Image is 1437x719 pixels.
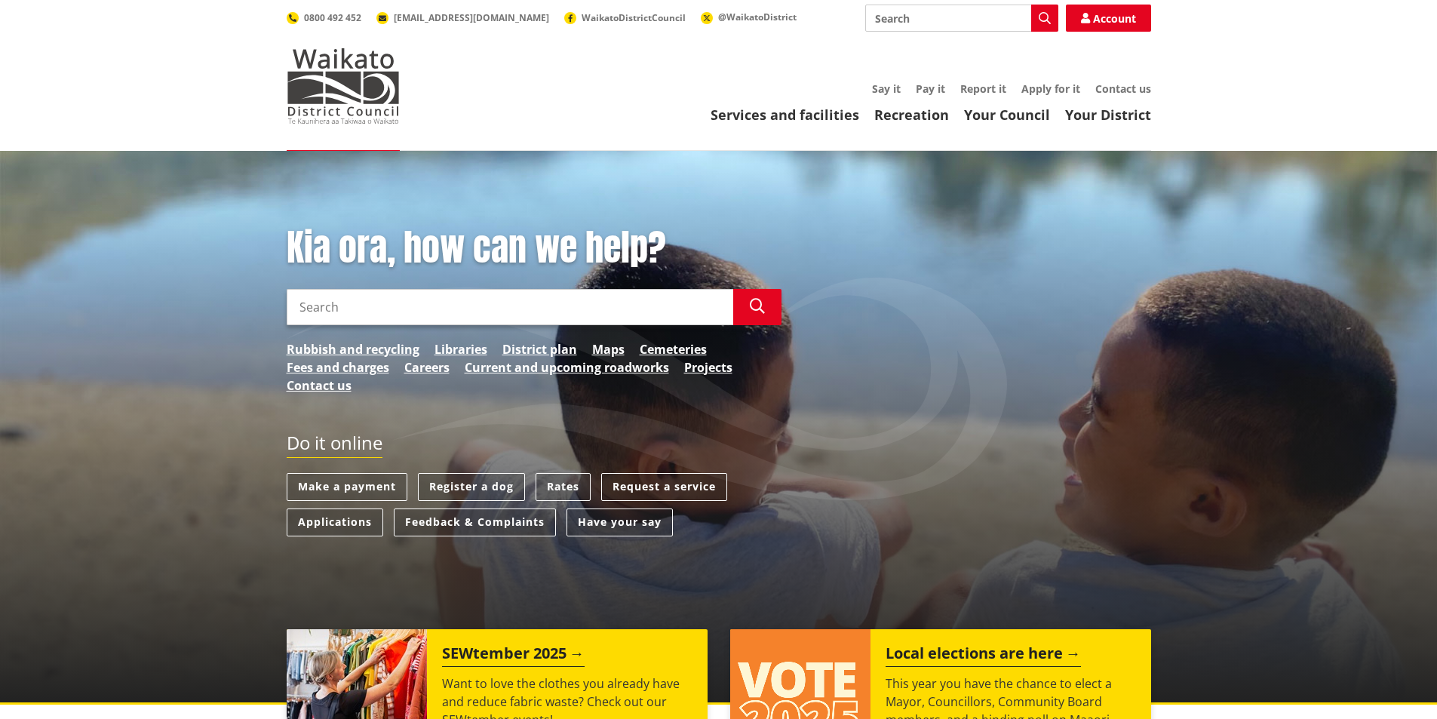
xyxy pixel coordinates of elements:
[287,473,407,501] a: Make a payment
[287,48,400,124] img: Waikato District Council - Te Kaunihera aa Takiwaa o Waikato
[684,358,732,376] a: Projects
[287,11,361,24] a: 0800 492 452
[964,106,1050,124] a: Your Council
[865,5,1058,32] input: Search input
[601,473,727,501] a: Request a service
[287,432,382,459] h2: Do it online
[394,11,549,24] span: [EMAIL_ADDRESS][DOMAIN_NAME]
[564,11,686,24] a: WaikatoDistrictCouncil
[711,106,859,124] a: Services and facilities
[872,81,901,96] a: Say it
[886,644,1081,667] h2: Local elections are here
[404,358,450,376] a: Careers
[874,106,949,124] a: Recreation
[287,340,419,358] a: Rubbish and recycling
[1021,81,1080,96] a: Apply for it
[536,473,591,501] a: Rates
[502,340,577,358] a: District plan
[567,509,673,536] a: Have your say
[592,340,625,358] a: Maps
[287,509,383,536] a: Applications
[916,81,945,96] a: Pay it
[442,644,585,667] h2: SEWtember 2025
[1095,81,1151,96] a: Contact us
[287,226,781,270] h1: Kia ora, how can we help?
[582,11,686,24] span: WaikatoDistrictCouncil
[287,358,389,376] a: Fees and charges
[287,289,733,325] input: Search input
[640,340,707,358] a: Cemeteries
[376,11,549,24] a: [EMAIL_ADDRESS][DOMAIN_NAME]
[701,11,797,23] a: @WaikatoDistrict
[1066,5,1151,32] a: Account
[394,509,556,536] a: Feedback & Complaints
[1065,106,1151,124] a: Your District
[960,81,1006,96] a: Report it
[304,11,361,24] span: 0800 492 452
[418,473,525,501] a: Register a dog
[287,376,352,395] a: Contact us
[465,358,669,376] a: Current and upcoming roadworks
[434,340,487,358] a: Libraries
[718,11,797,23] span: @WaikatoDistrict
